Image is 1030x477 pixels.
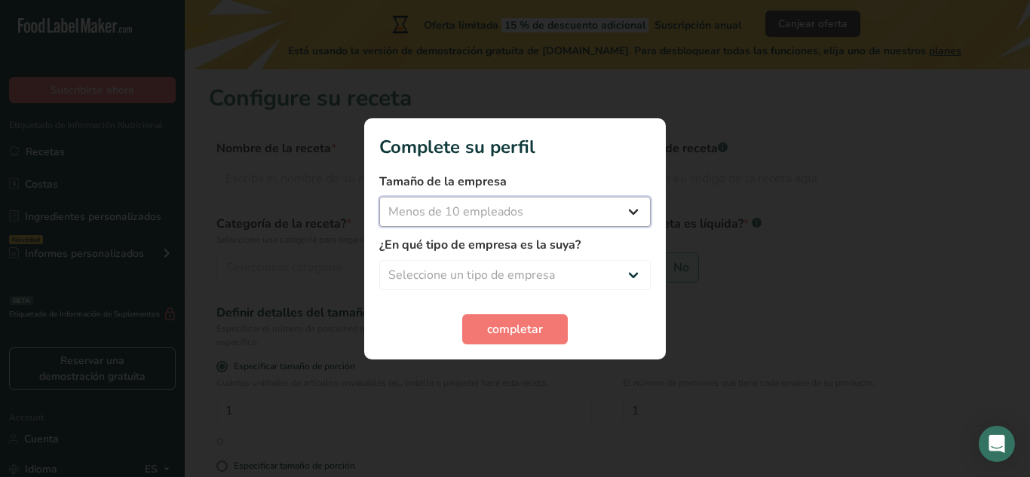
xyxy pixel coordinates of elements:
label: ¿En qué tipo de empresa es la suya? [379,236,651,254]
button: completar [462,314,568,344]
label: Tamaño de la empresa [379,173,651,191]
h1: Complete su perfil [379,133,651,161]
div: Open Intercom Messenger [979,426,1015,462]
span: completar [487,320,543,338]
